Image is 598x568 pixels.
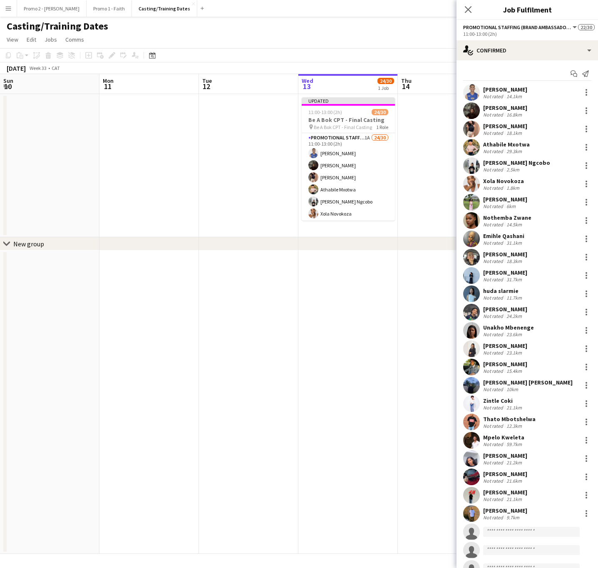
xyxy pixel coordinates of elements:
[483,386,505,392] div: Not rated
[483,295,505,301] div: Not rated
[483,221,505,228] div: Not rated
[463,24,578,30] button: Promotional Staffing (Brand Ambassadors)
[483,350,505,356] div: Not rated
[483,404,505,411] div: Not rated
[483,507,527,514] div: [PERSON_NAME]
[505,240,524,246] div: 31.1km
[505,185,521,191] div: 1.8km
[505,459,524,466] div: 21.2km
[483,86,527,93] div: [PERSON_NAME]
[62,34,87,45] a: Comms
[27,65,48,71] span: Week 33
[132,0,197,17] button: Casting/Training Dates
[23,34,40,45] a: Edit
[202,77,212,84] span: Tue
[483,441,505,447] div: Not rated
[3,34,22,45] a: View
[483,276,505,283] div: Not rated
[505,130,524,136] div: 18.1km
[505,148,524,154] div: 29.3km
[17,0,87,17] button: Promo 2 - [PERSON_NAME]
[302,97,395,104] div: Updated
[505,112,524,118] div: 16.8km
[505,221,524,228] div: 14.5km
[7,20,108,32] h1: Casting/Training Dates
[483,122,527,130] div: [PERSON_NAME]
[65,36,84,43] span: Comms
[376,124,388,130] span: 1 Role
[2,82,13,91] span: 10
[483,251,527,258] div: [PERSON_NAME]
[483,470,527,478] div: [PERSON_NAME]
[3,77,13,84] span: Sun
[505,404,524,411] div: 21.1km
[87,0,132,17] button: Promo 1 - Faith
[13,240,44,248] div: New group
[102,82,114,91] span: 11
[302,116,395,124] h3: Be A Bok CPT - Final Casting
[505,386,520,392] div: 10km
[505,350,524,356] div: 23.1km
[103,77,114,84] span: Mon
[505,258,524,264] div: 18.3km
[483,287,524,295] div: huda slarmie
[483,331,505,337] div: Not rated
[505,166,521,173] div: 2.5km
[505,331,524,337] div: 23.6km
[41,34,60,45] a: Jobs
[483,159,550,166] div: [PERSON_NAME] Ngcobo
[483,379,573,386] div: [PERSON_NAME] [PERSON_NAME]
[483,368,505,374] div: Not rated
[483,514,505,521] div: Not rated
[457,40,598,60] div: Confirmed
[483,459,505,466] div: Not rated
[505,368,524,374] div: 15.4km
[401,77,412,84] span: Thu
[45,36,57,43] span: Jobs
[483,130,505,136] div: Not rated
[505,514,521,521] div: 9.7km
[483,489,527,496] div: [PERSON_NAME]
[483,342,527,350] div: [PERSON_NAME]
[302,133,395,514] app-card-role: Promotional Staffing (Brand Ambassadors)1A24/3011:00-13:00 (2h)[PERSON_NAME][PERSON_NAME][PERSON_...
[483,478,505,484] div: Not rated
[463,31,591,37] div: 11:00-13:00 (2h)
[483,141,530,148] div: Athabile Mxotwa
[483,415,536,423] div: Thato Mbotshelwa
[302,97,395,221] app-job-card: Updated11:00-13:00 (2h)24/30Be A Bok CPT - Final Casting Be A Bok CPT - Final Casting1 RolePromot...
[201,82,212,91] span: 12
[483,214,531,221] div: Nothemba Zwane
[505,313,524,319] div: 24.2km
[483,104,527,112] div: [PERSON_NAME]
[483,397,524,404] div: Zintle Coki
[505,478,524,484] div: 21.6km
[483,258,505,264] div: Not rated
[505,203,517,209] div: 6km
[505,496,524,502] div: 21.1km
[505,441,524,447] div: 59.7km
[483,93,505,99] div: Not rated
[483,196,527,203] div: [PERSON_NAME]
[483,324,534,331] div: Unakho Mbenenge
[27,36,36,43] span: Edit
[483,496,505,502] div: Not rated
[483,305,527,313] div: [PERSON_NAME]
[483,112,505,118] div: Not rated
[378,85,394,91] div: 1 Job
[302,77,313,84] span: Wed
[483,360,527,368] div: [PERSON_NAME]
[7,64,26,72] div: [DATE]
[483,177,524,185] div: Xola Novokoza
[314,124,372,130] span: Be A Bok CPT - Final Casting
[483,203,505,209] div: Not rated
[483,313,505,319] div: Not rated
[483,452,527,459] div: [PERSON_NAME]
[7,36,18,43] span: View
[505,295,524,301] div: 11.7km
[505,93,524,99] div: 14.1km
[400,82,412,91] span: 14
[308,109,342,115] span: 11:00-13:00 (2h)
[463,24,571,30] span: Promotional Staffing (Brand Ambassadors)
[578,24,595,30] span: 22/30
